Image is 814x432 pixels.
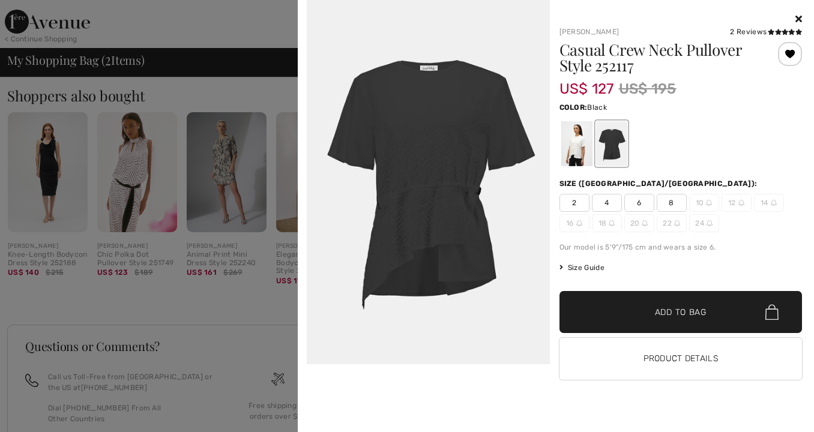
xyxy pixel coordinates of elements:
[765,304,779,320] img: Bag.svg
[657,214,687,232] span: 22
[559,178,760,189] div: Size ([GEOGRAPHIC_DATA]/[GEOGRAPHIC_DATA]):
[559,338,803,380] button: Product Details
[559,194,589,212] span: 2
[619,78,677,100] span: US$ 195
[559,103,588,112] span: Color:
[559,28,620,36] a: [PERSON_NAME]
[576,220,582,226] img: ring-m.svg
[592,214,622,232] span: 18
[771,200,777,206] img: ring-m.svg
[624,214,654,232] span: 20
[559,291,803,333] button: Add to Bag
[592,194,622,212] span: 4
[559,214,589,232] span: 16
[559,262,604,273] span: Size Guide
[738,200,744,206] img: ring-m.svg
[657,194,687,212] span: 8
[754,194,784,212] span: 14
[609,220,615,226] img: ring-m.svg
[587,103,607,112] span: Black
[674,220,680,226] img: ring-m.svg
[655,306,707,319] span: Add to Bag
[689,194,719,212] span: 10
[642,220,648,226] img: ring-m.svg
[730,26,802,37] div: 2 Reviews
[722,194,752,212] span: 12
[559,68,614,97] span: US$ 127
[28,8,52,19] span: Help
[559,242,803,253] div: Our model is 5'9"/175 cm and wears a size 6.
[706,200,712,206] img: ring-m.svg
[561,121,592,166] div: Vanilla
[559,42,762,73] h1: Casual Crew Neck Pullover Style 252117
[707,220,713,226] img: ring-m.svg
[624,194,654,212] span: 6
[595,121,627,166] div: Black
[689,214,719,232] span: 24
